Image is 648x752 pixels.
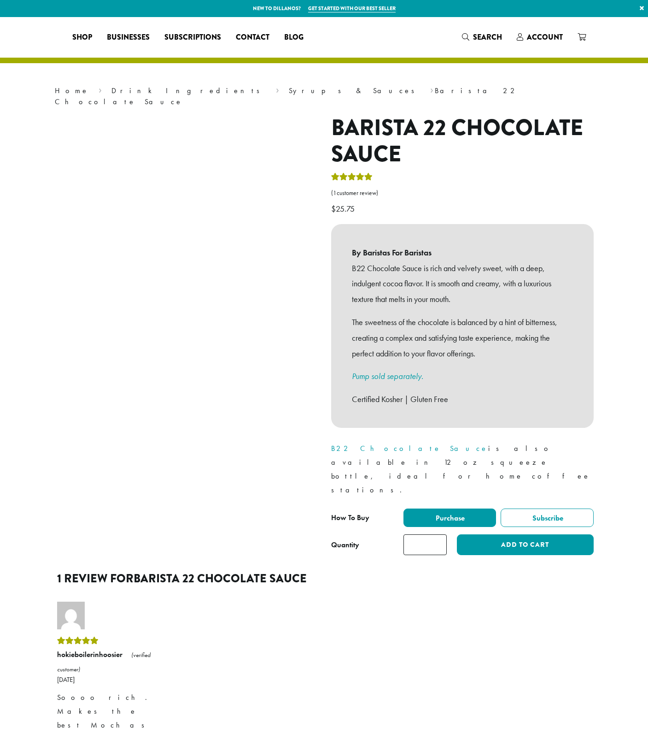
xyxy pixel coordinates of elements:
[57,650,123,659] strong: hokieboilerinhoosier
[57,676,163,683] time: [DATE]
[65,30,99,45] a: Shop
[331,444,488,453] a: B22 Chocolate Sauce
[57,634,163,648] div: Rated 5 out of 5
[57,572,591,586] h2: 1 review for
[333,189,337,197] span: 1
[57,651,151,673] em: (verified customer)
[134,570,307,587] span: Barista 22 Chocolate Sauce
[236,32,269,43] span: Contact
[284,32,304,43] span: Blog
[331,539,359,551] div: Quantity
[352,371,423,381] a: Pump sold separately.
[352,261,573,307] p: B22 Chocolate Sauce is rich and velvety sweet, with a deep, indulgent cocoa flavor. It is smooth ...
[111,86,266,95] a: Drink Ingredients
[331,203,357,214] bdi: 25.75
[434,513,465,523] span: Purchase
[276,82,279,96] span: ›
[55,86,89,95] a: Home
[55,85,594,107] nav: Breadcrumb
[72,32,92,43] span: Shop
[527,32,563,42] span: Account
[457,534,593,555] button: Add to cart
[403,534,447,555] input: Product quantity
[107,32,150,43] span: Businesses
[531,513,563,523] span: Subscribe
[57,691,163,732] p: Soooo rich. Makes the best Mochas
[308,5,396,12] a: Get started with our best seller
[331,203,336,214] span: $
[164,32,221,43] span: Subscriptions
[473,32,502,42] span: Search
[331,172,373,185] div: Rated 5.00 out of 5
[331,513,369,522] span: How To Buy
[352,391,573,407] p: Certified Kosher | Gluten Free
[331,115,594,168] h1: Barista 22 Chocolate Sauce
[331,442,594,497] p: is also available in 12 oz squeeze bottle, ideal for home coffee stations.
[430,82,433,96] span: ›
[331,189,594,198] a: (1customer review)
[99,82,102,96] span: ›
[352,314,573,361] p: The sweetness of the chocolate is balanced by a hint of bitterness, creating a complex and satisf...
[455,30,509,45] a: Search
[352,245,573,261] b: By Baristas For Baristas
[289,86,420,95] a: Syrups & Sauces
